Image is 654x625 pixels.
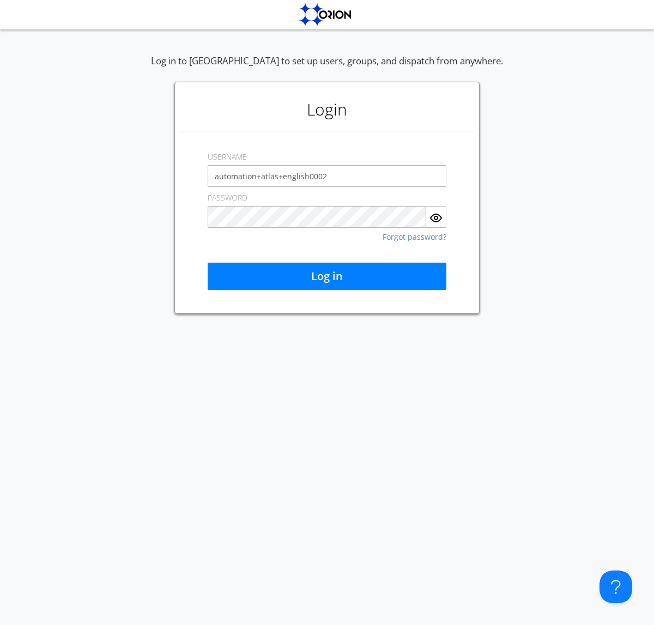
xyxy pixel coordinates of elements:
[208,192,247,203] label: PASSWORD
[151,54,503,82] div: Log in to [GEOGRAPHIC_DATA] to set up users, groups, and dispatch from anywhere.
[208,263,446,290] button: Log in
[180,88,474,131] h1: Login
[599,571,632,603] iframe: Toggle Customer Support
[208,151,247,162] label: USERNAME
[429,211,443,224] img: eye.svg
[383,233,446,241] a: Forgot password?
[208,206,426,228] input: Password
[426,206,446,228] button: Show Password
